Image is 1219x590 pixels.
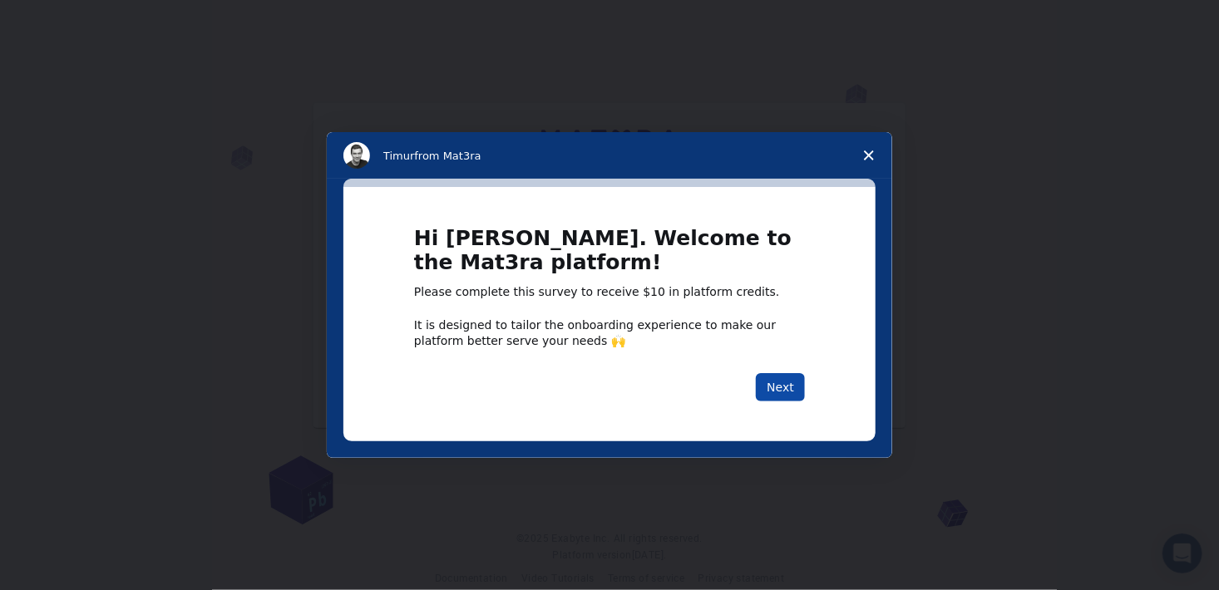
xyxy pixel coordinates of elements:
h1: Hi [PERSON_NAME]. Welcome to the Mat3ra platform! [414,227,805,284]
div: Please complete this survey to receive $10 in platform credits. [414,284,805,301]
span: Timur [383,150,414,162]
span: Pagalba [32,12,91,27]
button: Next [756,373,805,401]
span: Close survey [846,132,892,179]
div: It is designed to tailor the onboarding experience to make our platform better serve your needs 🙌 [414,317,805,347]
img: Profile image for Timur [343,142,370,169]
span: from Mat3ra [414,150,481,162]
